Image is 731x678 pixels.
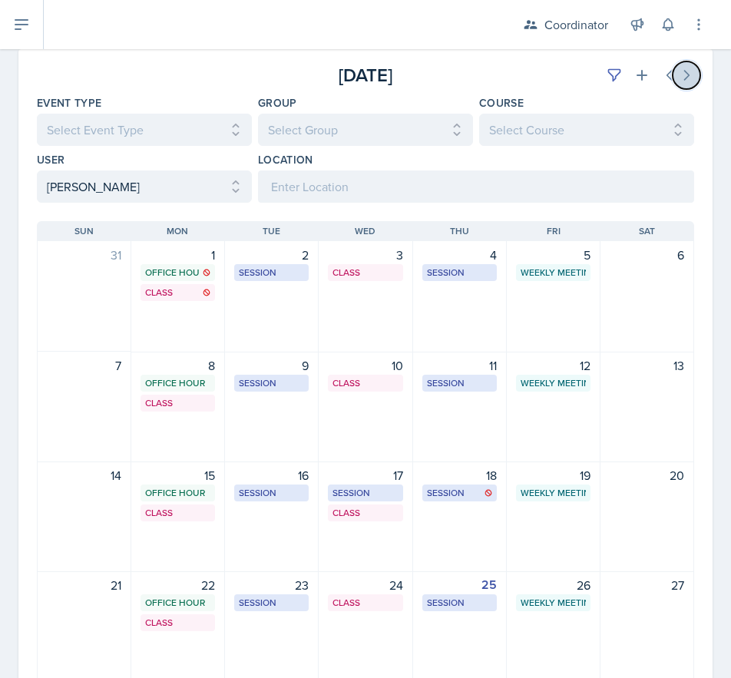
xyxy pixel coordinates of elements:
[47,356,121,375] div: 7
[234,356,309,375] div: 9
[37,152,64,167] label: User
[145,266,210,279] div: Office Hour
[422,246,497,264] div: 4
[544,15,608,34] div: Coordinator
[74,224,94,238] span: Sun
[239,266,304,279] div: Session
[450,224,469,238] span: Thu
[141,466,215,485] div: 15
[145,616,210,630] div: Class
[145,486,210,500] div: Office Hour
[145,286,210,299] div: Class
[258,170,694,203] input: Enter Location
[258,95,297,111] label: Group
[516,576,590,594] div: 26
[328,356,402,375] div: 10
[422,576,497,594] div: 25
[332,266,398,279] div: Class
[332,506,398,520] div: Class
[516,246,590,264] div: 5
[610,356,684,375] div: 13
[332,596,398,610] div: Class
[427,596,492,610] div: Session
[239,486,304,500] div: Session
[479,95,524,111] label: Course
[610,246,684,264] div: 6
[256,61,475,89] div: [DATE]
[521,376,586,390] div: Weekly Meeting
[332,486,398,500] div: Session
[427,376,492,390] div: Session
[141,246,215,264] div: 1
[47,576,121,594] div: 21
[427,266,492,279] div: Session
[47,246,121,264] div: 31
[258,152,313,167] label: Location
[521,596,586,610] div: Weekly Meeting
[263,224,280,238] span: Tue
[422,466,497,485] div: 18
[145,376,210,390] div: Office Hour
[145,396,210,410] div: Class
[639,224,655,238] span: Sat
[422,356,497,375] div: 11
[516,466,590,485] div: 19
[521,486,586,500] div: Weekly Meeting
[234,466,309,485] div: 16
[239,376,304,390] div: Session
[427,486,492,500] div: Session
[145,596,210,610] div: Office Hour
[234,246,309,264] div: 2
[141,356,215,375] div: 8
[328,576,402,594] div: 24
[37,95,102,111] label: Event Type
[516,356,590,375] div: 12
[355,224,375,238] span: Wed
[610,576,684,594] div: 27
[47,466,121,485] div: 14
[167,224,188,238] span: Mon
[332,376,398,390] div: Class
[521,266,586,279] div: Weekly Meeting
[547,224,561,238] span: Fri
[141,576,215,594] div: 22
[239,596,304,610] div: Session
[610,466,684,485] div: 20
[328,466,402,485] div: 17
[328,246,402,264] div: 3
[234,576,309,594] div: 23
[145,506,210,520] div: Class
